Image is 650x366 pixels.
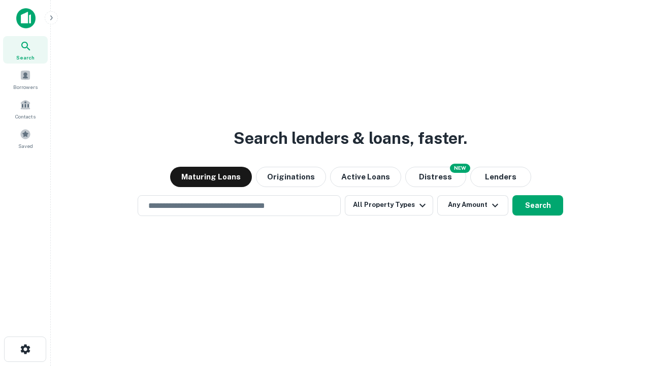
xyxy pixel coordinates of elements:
button: Originations [256,167,326,187]
img: capitalize-icon.png [16,8,36,28]
button: Any Amount [437,195,508,216]
h3: Search lenders & loans, faster. [234,126,467,150]
button: Active Loans [330,167,401,187]
span: Contacts [15,112,36,120]
span: Search [16,53,35,62]
div: NEW [450,164,470,173]
button: Lenders [470,167,531,187]
iframe: Chat Widget [599,252,650,301]
a: Borrowers [3,66,48,93]
button: Search distressed loans with lien and other non-mortgage details. [405,167,466,187]
a: Saved [3,125,48,152]
span: Borrowers [13,83,38,91]
span: Saved [18,142,33,150]
a: Search [3,36,48,64]
button: Maturing Loans [170,167,252,187]
button: Search [512,195,563,216]
a: Contacts [3,95,48,123]
button: All Property Types [345,195,433,216]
